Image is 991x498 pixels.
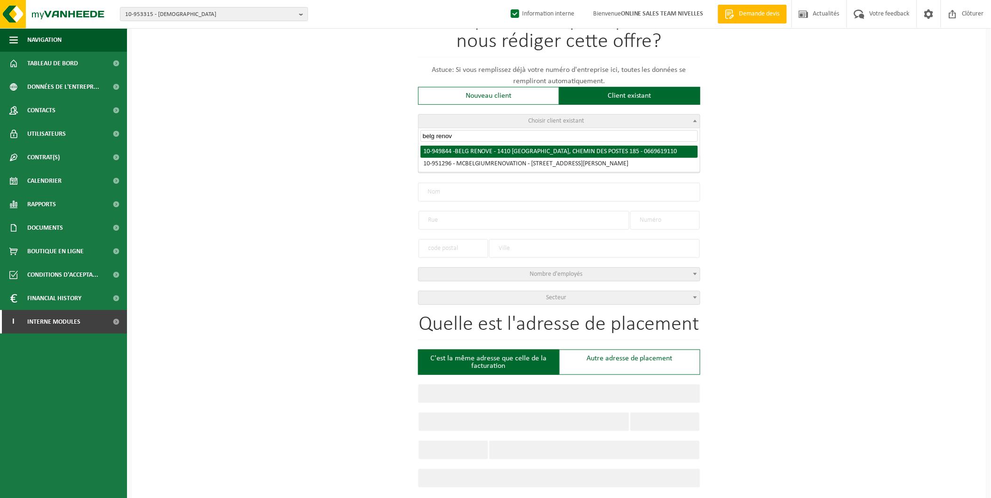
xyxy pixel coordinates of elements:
[420,146,698,158] li: 10-949844 - E - 1410 [GEOGRAPHIC_DATA], CHEMIN DES POSTES 185 - 0669619110
[630,211,700,230] input: Numéro
[27,99,55,122] span: Contacts
[477,148,490,155] span: NOV
[125,8,295,22] span: 10-953315 - [DEMOGRAPHIC_DATA]
[27,75,99,99] span: Données de l'entrepr...
[530,271,583,278] span: Nombre d'employés
[419,211,629,230] input: Rue
[420,158,698,170] li: 10-951296 - MC IUM ATION - [STREET_ADDRESS][PERSON_NAME]
[27,122,66,146] span: Utilisateurs
[630,412,700,431] input: Numéro
[27,216,63,240] span: Documents
[27,169,62,193] span: Calendrier
[27,28,62,52] span: Navigation
[472,160,479,167] span: LG
[418,183,700,202] input: Nom
[27,52,78,75] span: Tableau de bord
[418,314,700,340] h1: Quelle est l'adresse de placement
[9,310,18,334] span: I
[455,148,469,155] span: BE
[419,412,629,431] input: Rue
[489,441,700,459] input: Ville
[418,384,700,403] input: Nom
[27,287,81,310] span: Financial History
[418,64,700,87] p: Astuce: Si vous remplissez déjà votre numéro d'entreprise ici, toutes les données se rempliront a...
[559,350,700,375] div: Autre adresse de placement
[737,9,782,19] span: Demande devis
[418,11,700,57] h1: Pour quelle entreprise pouvons-nous rédiger cette offre?
[559,87,700,105] div: Client existant
[27,240,84,263] span: Boutique en ligne
[465,160,479,167] span: BE
[27,146,60,169] span: Contrat(s)
[489,239,700,258] input: Ville
[27,263,98,287] span: Conditions d'accepta...
[498,160,510,167] span: NOV
[120,7,308,21] button: 10-953315 - [DEMOGRAPHIC_DATA]
[418,469,700,488] input: Unité d'exploitation
[419,239,488,258] input: code postal
[27,193,56,216] span: Rapports
[418,87,559,105] div: Nouveau client
[546,294,566,301] span: Secteur
[528,117,584,124] span: Choisir client existant
[470,148,490,155] span: RE
[491,160,510,167] span: RE
[418,350,559,375] div: C'est la même adresse que celle de la facturation
[462,148,469,155] span: LG
[419,441,488,459] input: code postal
[621,10,704,17] strong: ONLINE SALES TEAM NIVELLES
[27,310,80,334] span: Interne modules
[718,5,787,23] a: Demande devis
[509,7,574,21] label: Information interne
